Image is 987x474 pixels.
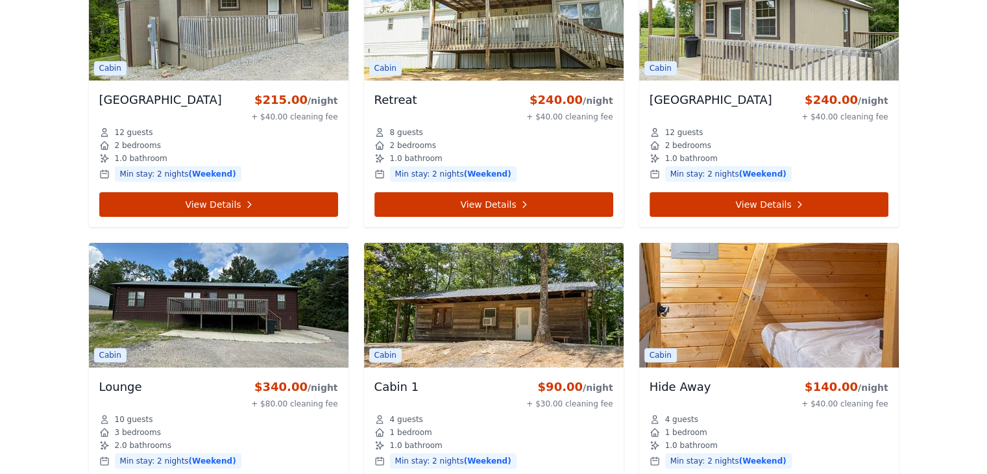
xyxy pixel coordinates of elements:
[390,453,517,469] span: Min stay: 2 nights
[665,414,698,425] span: 4 guests
[99,378,142,396] h3: Lounge
[364,243,624,368] img: Cabin 1
[526,399,613,409] div: + $30.00 cleaning fee
[801,91,888,109] div: $240.00
[526,378,613,396] div: $90.00
[583,95,613,106] span: /night
[801,112,888,122] div: + $40.00 cleaning fee
[369,348,402,362] span: Cabin
[308,95,338,106] span: /night
[665,453,792,469] span: Min stay: 2 nights
[390,127,423,138] span: 8 guests
[801,378,888,396] div: $140.00
[665,140,711,151] span: 2 bedrooms
[858,95,888,106] span: /night
[644,348,677,362] span: Cabin
[308,382,338,393] span: /night
[189,456,236,466] span: (Weekend)
[390,427,432,438] span: 1 bedroom
[665,440,718,451] span: 1.0 bathroom
[89,243,348,368] img: Lounge
[739,456,786,466] span: (Weekend)
[644,61,677,75] span: Cabin
[115,140,161,151] span: 2 bedrooms
[251,112,337,122] div: + $40.00 cleaning fee
[115,166,241,182] span: Min stay: 2 nights
[94,348,127,362] span: Cabin
[650,91,772,109] h3: [GEOGRAPHIC_DATA]
[464,456,511,466] span: (Weekend)
[665,166,792,182] span: Min stay: 2 nights
[189,169,236,179] span: (Weekend)
[650,378,711,396] h3: Hide Away
[115,127,153,138] span: 12 guests
[251,399,337,409] div: + $80.00 cleaning fee
[801,399,888,409] div: + $40.00 cleaning fee
[115,427,161,438] span: 3 bedrooms
[374,378,419,396] h3: Cabin 1
[115,453,241,469] span: Min stay: 2 nights
[464,169,511,179] span: (Weekend)
[526,91,613,109] div: $240.00
[390,140,436,151] span: 2 bedrooms
[390,414,423,425] span: 4 guests
[526,112,613,122] div: + $40.00 cleaning fee
[94,61,127,75] span: Cabin
[665,153,718,164] span: 1.0 bathroom
[639,243,899,368] img: Hide Away
[858,382,888,393] span: /night
[374,91,417,109] h3: Retreat
[251,91,337,109] div: $215.00
[739,169,786,179] span: (Weekend)
[374,192,613,217] a: View Details
[665,127,703,138] span: 12 guests
[650,192,888,217] a: View Details
[115,153,167,164] span: 1.0 bathroom
[390,153,443,164] span: 1.0 bathroom
[369,61,402,75] span: Cabin
[99,91,222,109] h3: [GEOGRAPHIC_DATA]
[390,166,517,182] span: Min stay: 2 nights
[583,382,613,393] span: /night
[390,440,443,451] span: 1.0 bathroom
[115,440,171,451] span: 2.0 bathrooms
[99,192,338,217] a: View Details
[665,427,707,438] span: 1 bedroom
[251,378,337,396] div: $340.00
[115,414,153,425] span: 10 guests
